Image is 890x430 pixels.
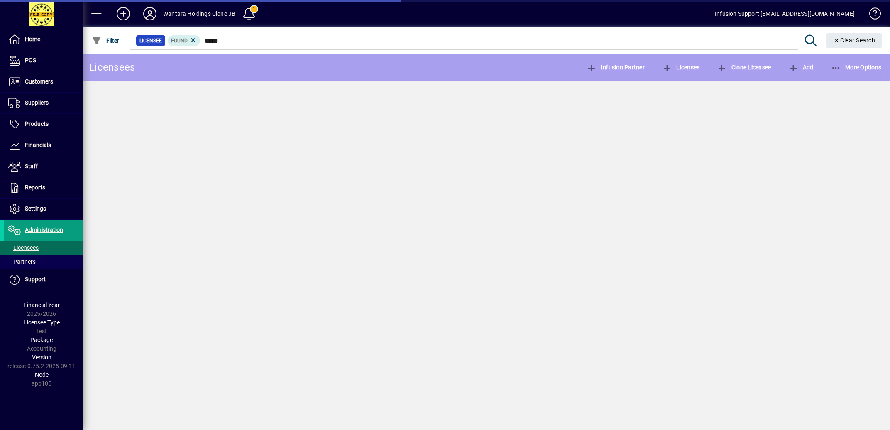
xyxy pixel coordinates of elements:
span: Settings [25,205,46,212]
a: Settings [4,199,83,219]
a: Customers [4,71,83,92]
span: Home [25,36,40,42]
span: Clone Licensee [717,64,771,71]
a: Financials [4,135,83,156]
span: Version [32,354,51,361]
span: Staff [25,163,38,170]
span: Add [788,64,813,71]
span: Package [30,337,53,343]
a: Home [4,29,83,50]
span: Clear Search [833,37,875,44]
a: Reports [4,177,83,198]
button: Profile [137,6,163,21]
span: Suppliers [25,99,49,106]
span: Support [25,276,46,283]
span: Customers [25,78,53,85]
span: Found [171,38,188,44]
a: Suppliers [4,93,83,113]
button: Infusion Partner [584,60,647,75]
a: Products [4,114,83,135]
a: Support [4,269,83,290]
button: Clear [826,33,882,48]
span: Licensee [139,37,162,45]
span: Node [35,371,49,378]
button: Add [110,6,137,21]
a: Partners [4,255,83,269]
div: Licensees [89,61,135,74]
button: Licensee [660,60,702,75]
a: Knowledge Base [863,2,880,29]
span: Administration [25,226,63,233]
span: Licensee [662,64,700,71]
span: Infusion Partner [587,64,645,71]
span: Filter [92,37,120,44]
a: Staff [4,156,83,177]
button: Clone Licensee [715,60,773,75]
span: More Options [831,64,882,71]
span: Products [25,120,49,127]
span: Partners [8,258,36,265]
div: Infusion Support [EMAIL_ADDRESS][DOMAIN_NAME] [715,7,855,20]
span: Financials [25,142,51,148]
span: Licensees [8,244,39,251]
span: POS [25,57,36,64]
button: Filter [90,33,122,48]
a: POS [4,50,83,71]
span: Financial Year [24,302,60,308]
button: More Options [829,60,884,75]
span: Licensee Type [24,319,60,326]
mat-chip: Found Status: Found [168,35,200,46]
a: Licensees [4,241,83,255]
button: Add [786,60,815,75]
span: Reports [25,184,45,191]
div: Wantara Holdings Clone JB [163,7,235,20]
